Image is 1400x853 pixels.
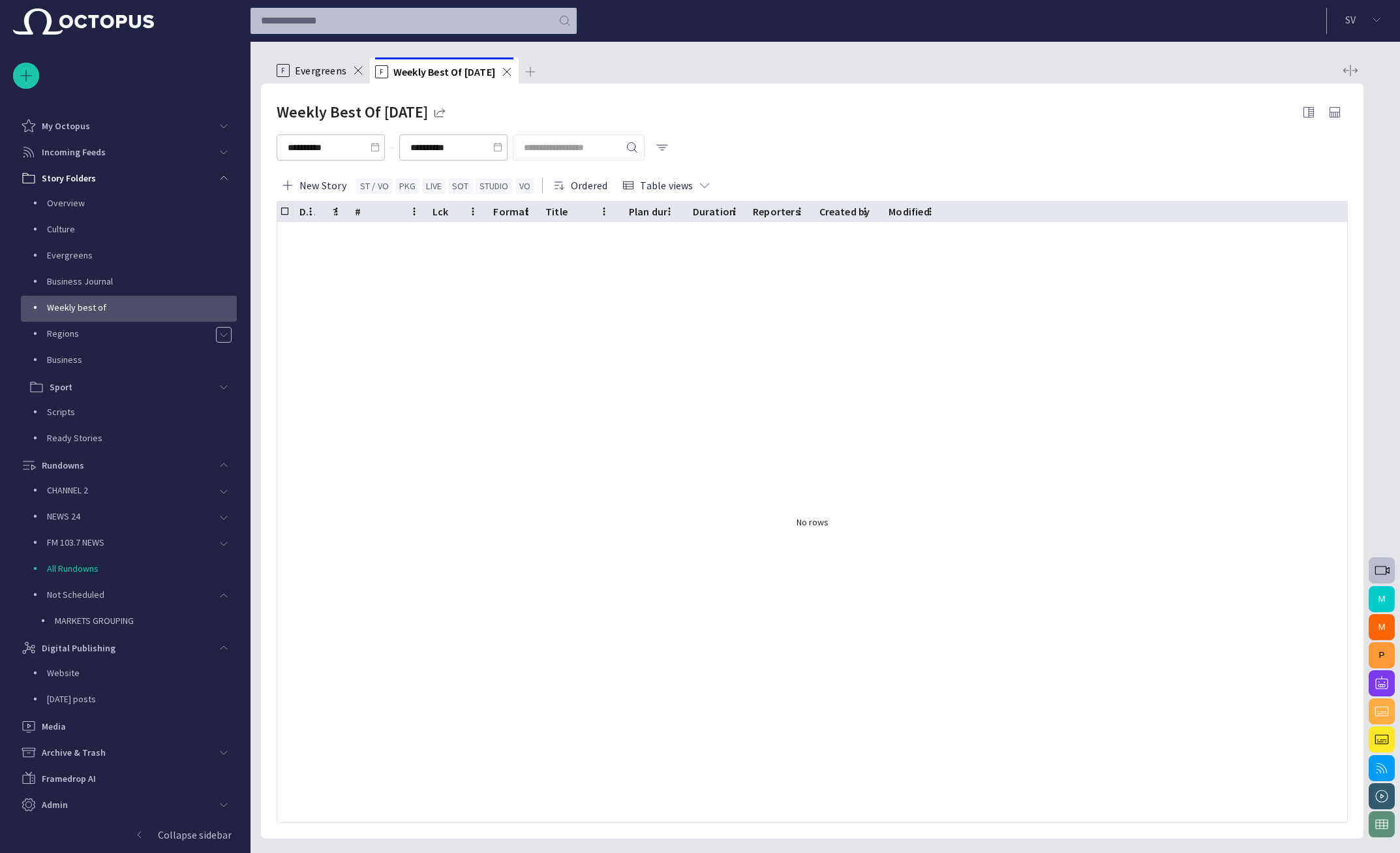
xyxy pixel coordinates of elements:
p: Archive & Trash [42,746,106,759]
button: Format column menu [518,202,536,221]
p: Rundowns [42,459,84,472]
button: Table views [617,174,716,197]
p: Incoming Feeds [42,146,106,159]
div: Business Journal [21,270,237,296]
p: Sport [50,380,72,394]
p: Collapse sidebar [158,827,232,843]
button: # column menu [405,202,423,221]
p: Not Scheduled [47,588,211,601]
div: Media [13,713,237,739]
p: [DATE] posts [47,692,237,706]
p: Culture [47,223,237,236]
button: M [1369,586,1395,612]
span: Evergreens [295,64,346,77]
p: Digital Publishing [42,642,115,655]
div: Regions [21,322,237,348]
div: Description1 [299,205,315,218]
button: Modified column menu [921,202,939,221]
div: FEvergreens [271,57,370,84]
button: ST / VO [356,178,393,194]
button: Reporters column menu [791,202,809,221]
div: [DATE] posts [21,687,237,713]
div: Lck [433,205,449,218]
p: NEWS 24 [47,510,211,523]
div: Modified [889,205,930,218]
div: FWeekly Best Of [DATE] [370,57,519,84]
button: SOT [448,178,473,194]
p: Overview [47,196,237,209]
div: Overview [21,191,237,217]
p: Story Folders [42,172,96,185]
div: Duration [693,205,736,218]
button: Description1 column menu [301,202,320,221]
div: No rows [277,222,1347,822]
p: F [277,64,290,77]
p: Website [47,666,237,679]
p: Media [42,720,66,733]
button: SV [1335,8,1392,31]
p: Admin [42,798,68,811]
p: Weekly best of [47,301,237,314]
button: Plan dur column menu [660,202,678,221]
button: STUDIO [476,178,513,194]
div: Reporters [753,205,800,218]
div: Website [21,661,237,687]
p: MARKETS GROUPING [55,614,237,627]
div: MARKETS GROUPING [29,609,237,635]
button: P [1369,642,1395,668]
p: F [375,65,388,78]
button: New Story [277,174,351,197]
p: Business [47,353,237,366]
img: Octopus News Room [13,8,154,35]
p: Framedrop AI [42,772,96,785]
div: Plan dur [629,205,668,218]
button: Duration column menu [725,202,744,221]
span: Weekly Best Of [DATE] [393,65,495,78]
button: LIVE [422,178,446,194]
div: All Rundowns [21,557,237,583]
p: S V [1345,12,1356,27]
div: Evergreens [21,243,237,270]
button: Created by column menu [856,202,874,221]
div: Scripts [21,400,237,426]
p: Scripts [47,405,237,418]
div: Culture [21,217,237,243]
p: Regions [47,327,215,340]
button: Lck column menu [464,202,482,221]
div: Business [21,348,237,374]
p: Ready Stories [47,431,237,444]
button: PKG [395,178,420,194]
p: Evergreens [47,249,237,262]
p: FM 103.7 NEWS [47,536,211,549]
div: Format [493,205,529,218]
div: Created by [819,205,870,218]
button: M [1369,614,1395,640]
button: ? column menu [327,202,346,221]
button: VO [515,178,534,194]
p: CHANNEL 2 [47,484,211,497]
h2: Weekly Best Of [DATE] [277,103,428,121]
ul: main menu [13,113,237,818]
button: Ordered [548,174,612,197]
p: Business Journal [47,275,237,288]
div: Framedrop AI [13,766,237,792]
div: Ready Stories [21,426,237,452]
div: # [355,205,361,218]
div: Title [545,205,568,218]
button: Title column menu [595,202,613,221]
button: Collapse sidebar [13,822,237,848]
p: All Rundowns [47,562,237,575]
div: Weekly best of [21,296,237,322]
p: My Octopus [42,119,90,132]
